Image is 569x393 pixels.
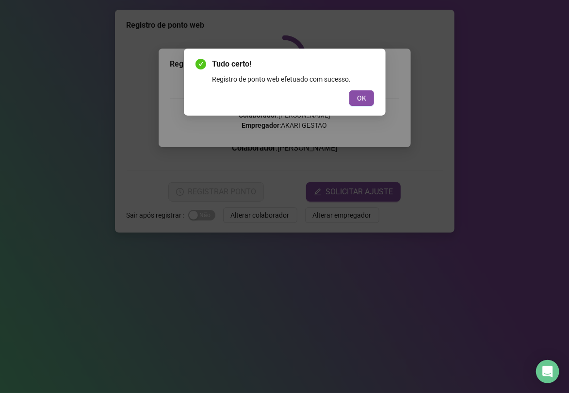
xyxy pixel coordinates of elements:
[536,360,559,383] div: Open Intercom Messenger
[357,93,366,103] span: OK
[195,59,206,69] span: check-circle
[212,74,374,85] div: Registro de ponto web efetuado com sucesso.
[349,90,374,106] button: OK
[212,58,374,70] span: Tudo certo!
